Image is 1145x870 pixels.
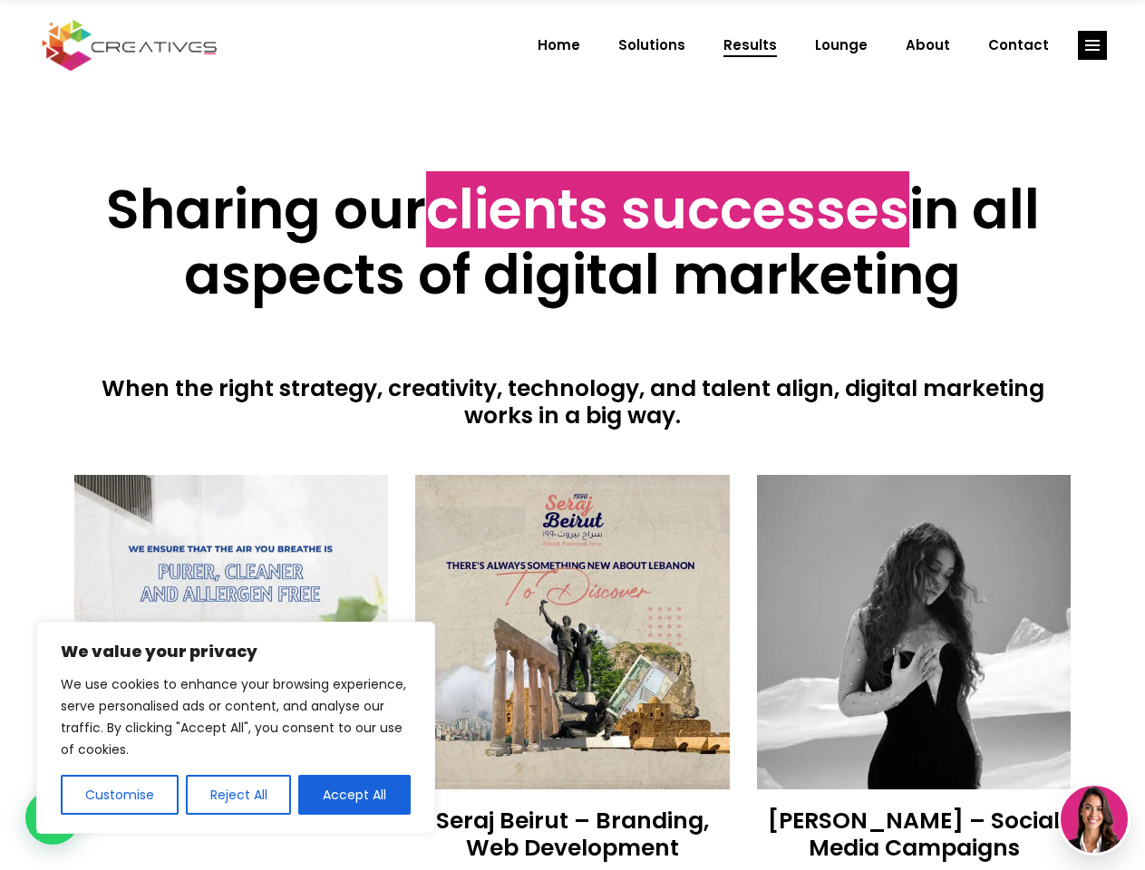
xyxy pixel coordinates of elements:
[796,22,887,69] a: Lounge
[436,805,709,864] a: Seraj Beirut – Branding, Web Development
[887,22,969,69] a: About
[519,22,599,69] a: Home
[74,177,1072,307] h2: Sharing our in all aspects of digital marketing
[61,641,411,662] p: We value your privacy
[599,22,704,69] a: Solutions
[969,22,1068,69] a: Contact
[906,22,950,69] span: About
[988,22,1049,69] span: Contact
[704,22,796,69] a: Results
[186,775,292,815] button: Reject All
[815,22,868,69] span: Lounge
[74,375,1072,430] h4: When the right strategy, creativity, technology, and talent align, digital marketing works in a b...
[415,475,730,789] img: Creatives | Results
[1061,786,1128,853] img: agent
[61,775,179,815] button: Customise
[74,475,389,789] img: Creatives | Results
[298,775,411,815] button: Accept All
[757,475,1072,789] img: Creatives | Results
[1078,31,1107,60] a: link
[61,673,411,760] p: We use cookies to enhance your browsing experience, serve personalised ads or content, and analys...
[36,622,435,834] div: We value your privacy
[538,22,580,69] span: Home
[426,171,909,247] span: clients successes
[25,790,80,845] div: WhatsApp contact
[768,805,1060,864] a: [PERSON_NAME] – Social Media Campaigns
[723,22,777,69] span: Results
[618,22,685,69] span: Solutions
[38,17,221,73] img: Creatives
